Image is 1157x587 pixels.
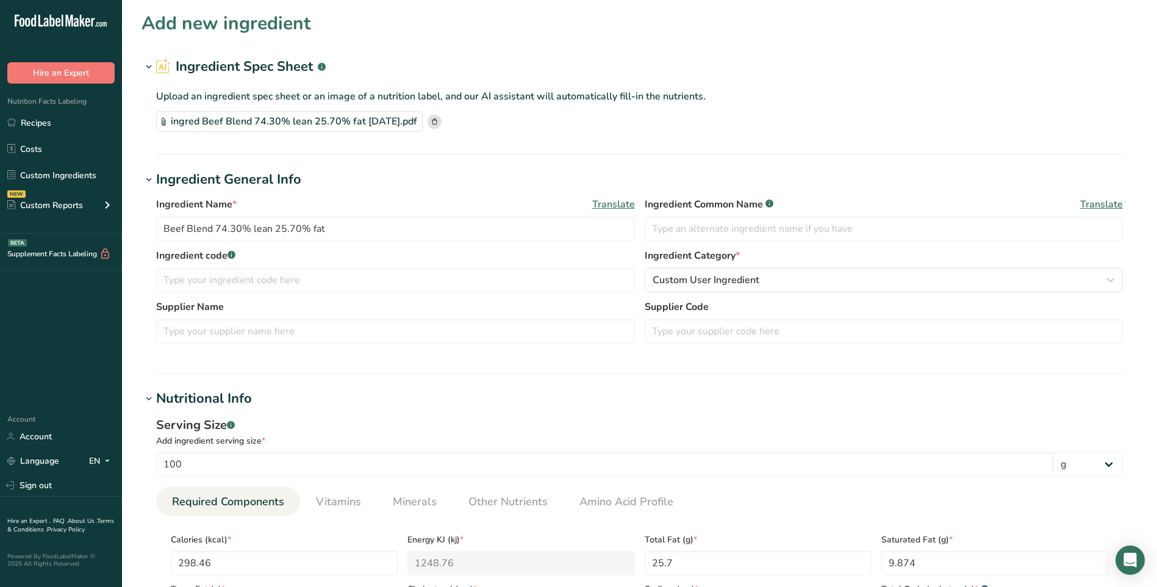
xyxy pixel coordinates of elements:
[407,533,634,546] span: Energy KJ (kj)
[172,494,284,510] span: Required Components
[7,199,83,212] div: Custom Reports
[156,111,423,132] div: ingred Beef Blend 74.30% lean 25.70% fat [DATE].pdf
[156,300,635,314] label: Supplier Name
[468,494,548,510] span: Other Nutrients
[645,533,872,546] span: Total Fat (g)
[89,454,115,469] div: EN
[171,533,398,546] span: Calories (kcal)
[1116,546,1145,575] div: Open Intercom Messenger
[156,57,326,77] h2: Ingredient Spec Sheet
[653,273,759,287] span: Custom User Ingredient
[156,248,635,263] label: Ingredient code
[645,300,1123,314] label: Supplier Code
[156,89,1123,104] p: Upload an ingredient spec sheet or an image of a nutrition label, and our AI assistant will autom...
[156,389,252,409] div: Nutritional Info
[645,248,1123,263] label: Ingredient Category
[156,319,635,344] input: Type your supplier name here
[53,517,68,525] a: FAQ .
[141,10,311,37] h1: Add new ingredient
[7,553,115,567] div: Powered By FoodLabelMaker © 2025 All Rights Reserved
[156,197,237,212] span: Ingredient Name
[579,494,673,510] span: Amino Acid Profile
[645,217,1123,241] input: Type an alternate ingredient name if you have
[7,450,59,472] a: Language
[645,319,1123,344] input: Type your supplier code here
[592,197,635,212] span: Translate
[156,217,635,241] input: Type your ingredient name here
[645,268,1123,292] button: Custom User Ingredient
[7,517,51,525] a: Hire an Expert .
[7,62,115,84] button: Hire an Expert
[47,525,85,534] a: Privacy Policy
[8,239,27,247] div: BETA
[156,170,301,190] div: Ingredient General Info
[881,533,1108,546] span: Saturated Fat (g)
[316,494,361,510] span: Vitamins
[7,517,114,534] a: Terms & Conditions .
[393,494,437,510] span: Minerals
[645,197,773,212] span: Ingredient Common Name
[68,517,97,525] a: About Us .
[7,190,26,198] div: NEW
[156,268,635,292] input: Type your ingredient code here
[1080,197,1123,212] span: Translate
[156,452,1053,477] input: Type your serving size here
[156,434,1123,447] div: Add ingredient serving size
[156,416,1123,434] div: Serving Size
